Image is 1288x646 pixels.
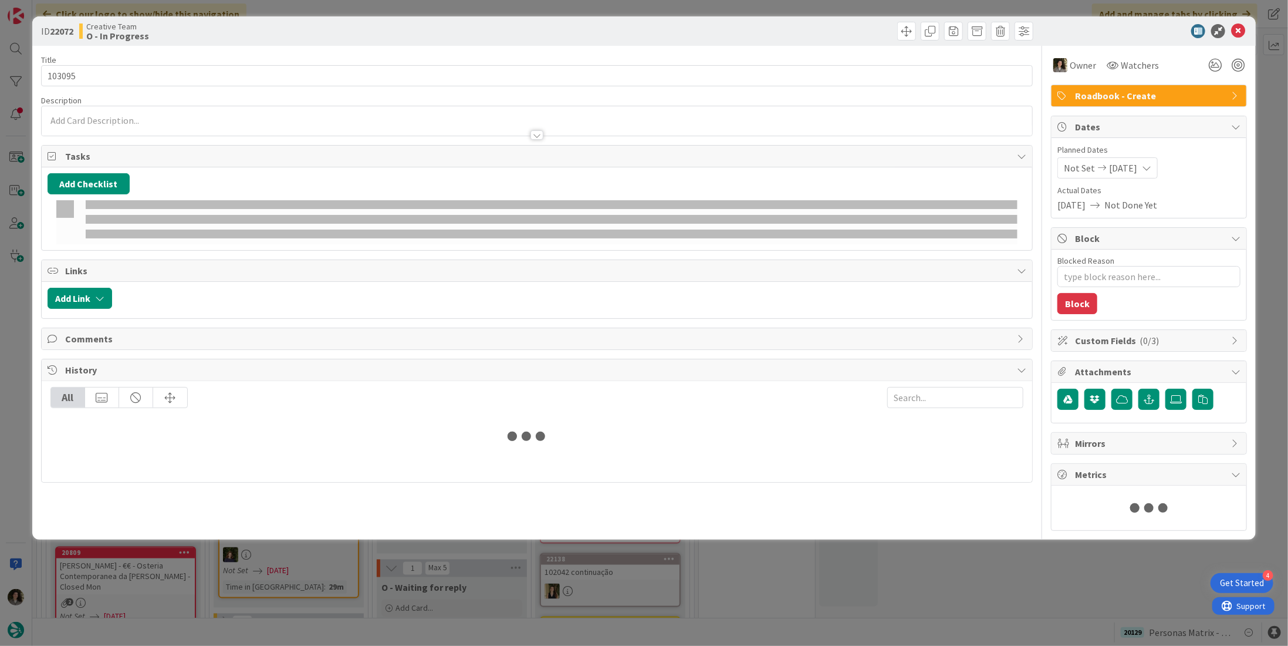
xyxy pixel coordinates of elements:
[887,387,1023,408] input: Search...
[1057,144,1240,156] span: Planned Dates
[41,55,56,65] label: Title
[25,2,53,16] span: Support
[1057,293,1097,314] button: Block
[1121,58,1159,72] span: Watchers
[65,149,1011,163] span: Tasks
[41,95,82,106] span: Description
[51,388,85,408] div: All
[1057,198,1086,212] span: [DATE]
[1140,335,1159,346] span: ( 0/3 )
[65,264,1011,278] span: Links
[1075,120,1225,134] span: Dates
[1075,365,1225,379] span: Attachments
[50,25,73,37] b: 22072
[1211,573,1273,593] div: Open Get Started checklist, remaining modules: 4
[86,22,149,31] span: Creative Team
[1075,89,1225,103] span: Roadbook - Create
[1104,198,1157,212] span: Not Done Yet
[1064,161,1095,175] span: Not Set
[1109,161,1137,175] span: [DATE]
[1057,184,1240,197] span: Actual Dates
[65,363,1011,377] span: History
[1070,58,1096,72] span: Owner
[1053,58,1067,72] img: MS
[48,173,130,194] button: Add Checklist
[1220,577,1264,589] div: Get Started
[86,31,149,41] b: O - In Progress
[1075,467,1225,482] span: Metrics
[41,24,73,38] span: ID
[1075,231,1225,245] span: Block
[1057,255,1114,266] label: Blocked Reason
[1075,334,1225,348] span: Custom Fields
[1075,436,1225,450] span: Mirrors
[65,332,1011,346] span: Comments
[48,288,112,309] button: Add Link
[41,65,1033,86] input: type card name here...
[1263,570,1273,581] div: 4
